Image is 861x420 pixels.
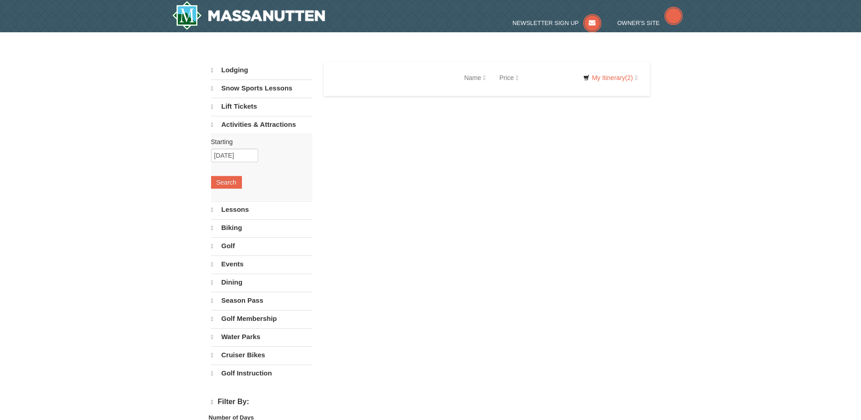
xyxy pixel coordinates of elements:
span: Newsletter Sign Up [512,20,579,26]
label: Starting [211,137,305,146]
a: Golf Membership [211,310,312,327]
a: Lift Tickets [211,98,312,115]
a: Cruiser Bikes [211,346,312,364]
a: Dining [211,274,312,291]
a: Snow Sports Lessons [211,80,312,97]
a: Water Parks [211,328,312,345]
a: Activities & Attractions [211,116,312,133]
a: Owner's Site [617,20,683,26]
a: Massanutten Resort [172,1,325,30]
a: Events [211,255,312,273]
a: Golf Instruction [211,365,312,382]
a: Biking [211,219,312,236]
button: Search [211,176,242,189]
img: Massanutten Resort Logo [172,1,325,30]
h4: Filter By: [211,398,312,406]
span: Owner's Site [617,20,660,26]
a: Season Pass [211,292,312,309]
a: My Itinerary(2) [577,71,643,85]
a: Price [492,69,525,87]
a: Name [458,69,492,87]
a: Lessons [211,201,312,218]
a: Lodging [211,62,312,79]
a: Golf [211,237,312,255]
a: Newsletter Sign Up [512,20,601,26]
span: (2) [625,74,633,81]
